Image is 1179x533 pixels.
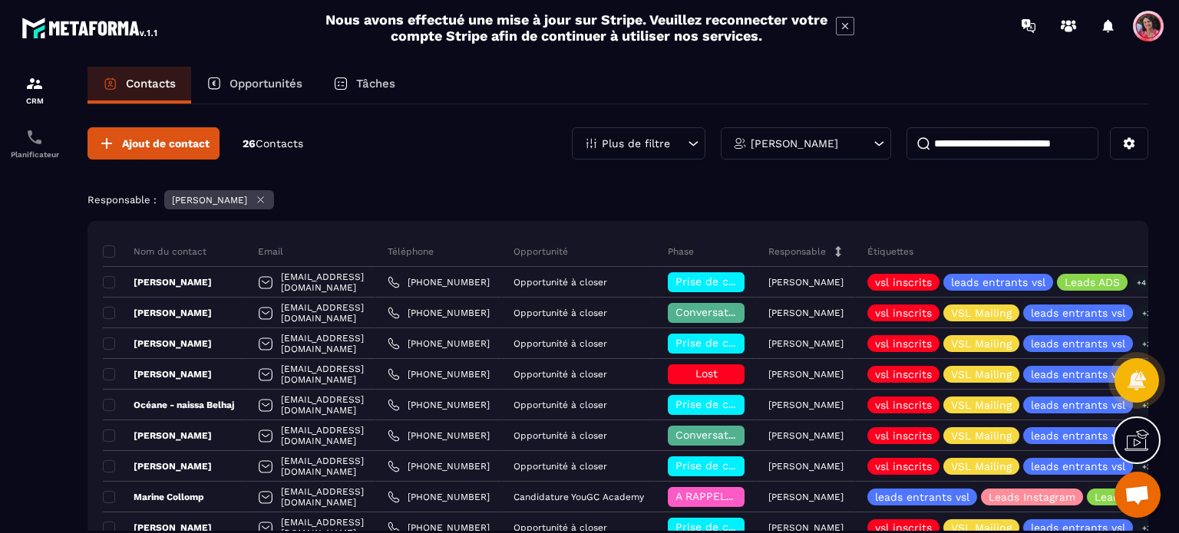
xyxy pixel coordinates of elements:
p: Contacts [126,77,176,90]
p: VSL Mailing [951,430,1012,441]
p: [PERSON_NAME] [768,430,844,441]
span: A RAPPELER/GHOST/NO SHOW✖️ [675,490,849,502]
p: Candidature YouGC Academy [514,492,644,502]
p: Opportunité à closer [514,461,607,472]
p: [PERSON_NAME] [768,338,844,349]
a: [PHONE_NUMBER] [388,276,490,288]
p: CRM [4,97,65,105]
p: Opportunité à closer [514,430,607,441]
p: [PERSON_NAME] [751,138,838,149]
p: leads entrants vsl [1031,522,1125,533]
p: Leads ADS [1065,277,1120,288]
p: VSL Mailing [951,461,1012,472]
div: Ouvrir le chat [1115,472,1161,518]
span: Prise de contact effectuée [675,398,817,410]
p: [PERSON_NAME] [768,400,844,410]
p: Opportunité à closer [514,308,607,318]
a: Opportunités [191,67,318,104]
p: Email [258,245,283,258]
p: Tâches [356,77,395,90]
p: Opportunité [514,245,568,258]
p: [PERSON_NAME] [172,195,247,206]
p: Opportunité à closer [514,400,607,410]
p: Opportunité à closer [514,522,607,533]
a: [PHONE_NUMBER] [388,429,490,442]
span: Prise de contact effectuée [675,521,817,533]
span: Prise de contact effectuée [675,459,817,472]
a: Tâches [318,67,411,104]
p: Téléphone [388,245,434,258]
p: Opportunité à closer [514,338,607,349]
span: Contacts [256,137,303,150]
p: VSL Mailing [951,369,1012,380]
p: Planificateur [4,150,65,159]
p: Opportunité à closer [514,277,607,288]
p: [PERSON_NAME] [103,368,212,380]
p: [PERSON_NAME] [768,308,844,318]
img: scheduler [25,128,44,146]
p: Leads Instagram [989,492,1075,502]
p: Marine Collomp [103,491,204,503]
p: VSL Mailing [951,522,1012,533]
a: [PHONE_NUMBER] [388,307,490,319]
p: Étiquettes [867,245,913,258]
a: formationformationCRM [4,63,65,117]
p: vsl inscrits [875,400,932,410]
p: vsl inscrits [875,461,932,472]
p: leads entrants vsl [1031,461,1125,472]
a: [PHONE_NUMBER] [388,399,490,411]
p: [PERSON_NAME] [103,337,212,350]
p: leads entrants vsl [1031,308,1125,318]
p: [PERSON_NAME] [103,276,212,288]
p: vsl inscrits [875,338,932,349]
p: [PERSON_NAME] [768,369,844,380]
p: +3 [1137,459,1157,475]
span: Lost [695,367,718,380]
p: [PERSON_NAME] [103,307,212,319]
p: leads entrants vsl [1031,338,1125,349]
a: schedulerschedulerPlanificateur [4,117,65,170]
p: [PERSON_NAME] [768,522,844,533]
button: Ajout de contact [88,127,220,160]
p: vsl inscrits [875,277,932,288]
p: leads entrants vsl [1031,400,1125,410]
p: Opportunité à closer [514,369,607,380]
p: 26 [243,137,303,151]
p: Plus de filtre [602,138,670,149]
p: vsl inscrits [875,522,932,533]
p: leads entrants vsl [951,277,1045,288]
p: Responsable [768,245,826,258]
p: [PERSON_NAME] [103,460,212,472]
img: logo [21,14,160,41]
p: VSL Mailing [951,400,1012,410]
img: formation [25,74,44,93]
a: [PHONE_NUMBER] [388,491,490,503]
span: Conversation en cours [675,429,794,441]
p: vsl inscrits [875,308,932,318]
h2: Nous avons effectué une mise à jour sur Stripe. Veuillez reconnecter votre compte Stripe afin de ... [325,12,828,44]
p: Leads ADS [1095,492,1150,502]
p: Phase [668,245,694,258]
a: [PHONE_NUMBER] [388,460,490,472]
a: [PHONE_NUMBER] [388,368,490,380]
p: Océane - naissa Belhaj [103,399,234,411]
p: Opportunités [230,77,302,90]
p: Nom du contact [103,245,206,258]
p: leads entrants vsl [875,492,969,502]
p: leads entrants vsl [1031,430,1125,441]
p: [PERSON_NAME] [768,492,844,502]
span: Conversation en cours [675,306,794,318]
p: vsl inscrits [875,430,932,441]
p: VSL Mailing [951,308,1012,318]
p: +3 [1137,336,1157,352]
p: Responsable : [88,194,157,206]
p: leads entrants vsl [1031,369,1125,380]
a: [PHONE_NUMBER] [388,337,490,350]
p: [PERSON_NAME] [768,277,844,288]
p: VSL Mailing [951,338,1012,349]
p: +4 [1131,275,1151,291]
span: Prise de contact effectuée [675,337,817,349]
span: Ajout de contact [122,136,210,151]
p: [PERSON_NAME] [768,461,844,472]
span: Prise de contact effectuée [675,275,817,288]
